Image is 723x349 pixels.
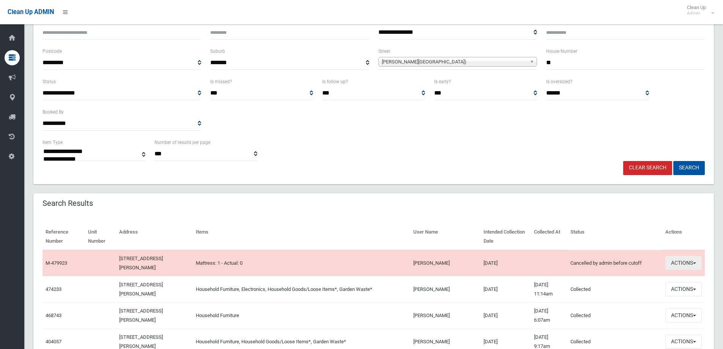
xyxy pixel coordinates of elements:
td: [DATE] [480,250,531,276]
td: Household Furniture, Electronics, Household Goods/Loose Items*, Garden Waste* [193,276,410,302]
span: Clean Up ADMIN [8,8,54,16]
span: [PERSON_NAME][GEOGRAPHIC_DATA]) [382,57,527,66]
th: Reference Number [43,224,85,250]
th: Items [193,224,410,250]
label: Is oversized? [546,77,572,86]
label: Suburb [210,47,225,55]
a: 404057 [46,339,61,344]
small: Admin [687,10,706,16]
button: Actions [665,308,702,322]
label: Is follow up? [322,77,348,86]
th: Intended Collection Date [480,224,531,250]
header: Search Results [33,196,102,211]
th: Collected At [531,224,567,250]
label: Booked By [43,108,64,116]
a: Clear Search [623,161,672,175]
button: Actions [665,256,702,270]
button: Actions [665,335,702,349]
label: Item Type [43,138,63,147]
label: Is early? [434,77,451,86]
th: Status [567,224,662,250]
td: [PERSON_NAME] [410,250,480,276]
td: Collected [567,302,662,328]
th: Address [116,224,193,250]
td: [DATE] 6:07am [531,302,567,328]
label: Postcode [43,47,62,55]
label: Street [378,47,390,55]
label: Number of results per page [154,138,210,147]
td: Cancelled by admin before cutoff [567,250,662,276]
td: [PERSON_NAME] [410,302,480,328]
a: 468743 [46,313,61,318]
td: Collected [567,276,662,302]
td: Household Furniture [193,302,410,328]
td: [DATE] [480,276,531,302]
a: [STREET_ADDRESS][PERSON_NAME] [119,256,163,270]
a: [STREET_ADDRESS][PERSON_NAME] [119,282,163,297]
button: Actions [665,282,702,296]
td: [DATE] [480,302,531,328]
th: User Name [410,224,480,250]
a: [STREET_ADDRESS][PERSON_NAME] [119,308,163,323]
button: Search [673,161,705,175]
a: M-479923 [46,260,67,266]
span: Clean Up [683,5,714,16]
label: Is missed? [210,77,232,86]
td: [DATE] 11:14am [531,276,567,302]
td: [PERSON_NAME] [410,276,480,302]
label: Status [43,77,56,86]
a: [STREET_ADDRESS][PERSON_NAME] [119,334,163,349]
td: Mattress: 1 - Actual: 0 [193,250,410,276]
label: House Number [546,47,577,55]
a: 474233 [46,286,61,292]
th: Unit Number [85,224,116,250]
th: Actions [662,224,705,250]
